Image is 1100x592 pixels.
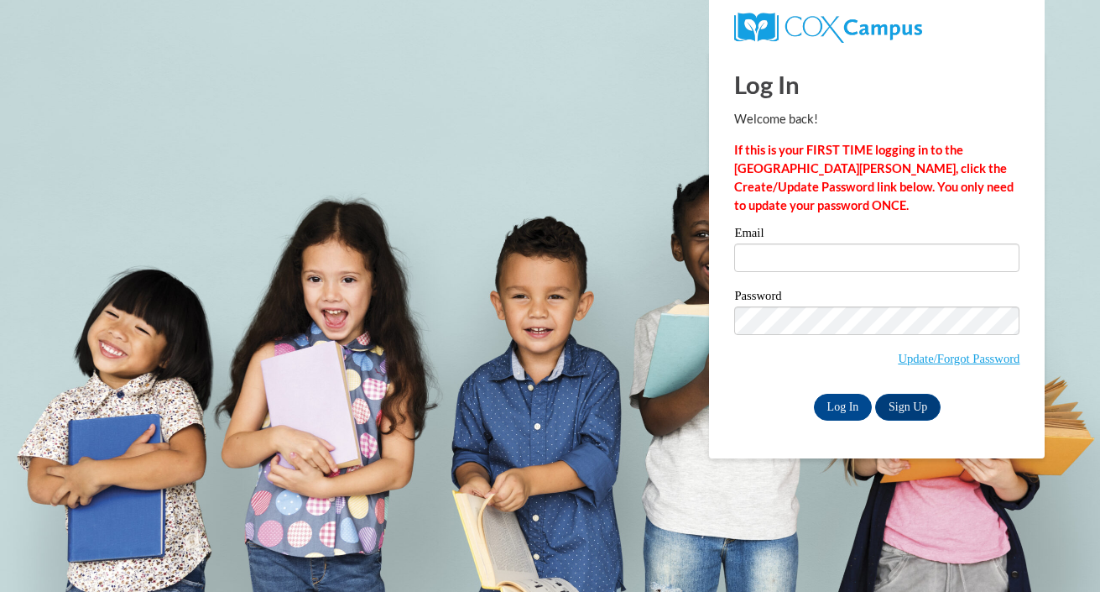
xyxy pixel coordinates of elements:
img: COX Campus [734,13,921,43]
a: Sign Up [875,394,941,421]
a: Update/Forgot Password [898,352,1019,365]
p: Welcome back! [734,110,1019,128]
label: Email [734,227,1019,244]
input: Log In [814,394,873,421]
label: Password [734,290,1019,306]
a: COX Campus [734,19,921,34]
strong: If this is your FIRST TIME logging in to the [GEOGRAPHIC_DATA][PERSON_NAME], click the Create/Upd... [734,143,1014,212]
h1: Log In [734,67,1019,102]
